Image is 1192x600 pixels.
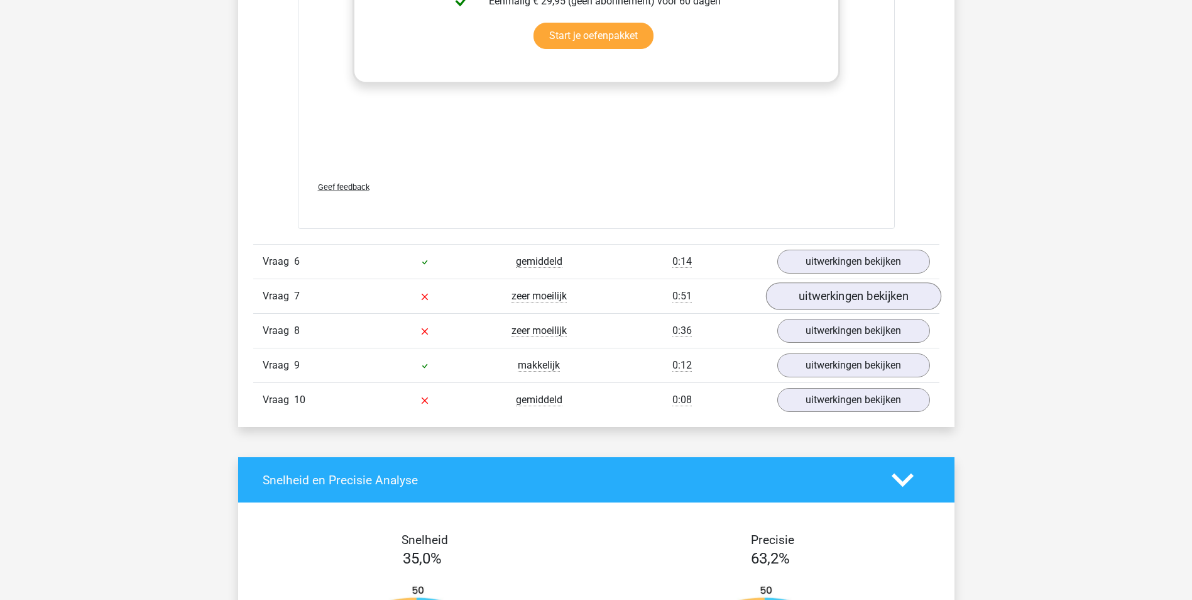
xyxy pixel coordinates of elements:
h4: Precisie [611,533,935,547]
a: uitwerkingen bekijken [765,282,941,310]
span: 7 [294,290,300,302]
span: Vraag [263,358,294,373]
span: 0:14 [672,255,692,268]
a: uitwerkingen bekijken [777,319,930,343]
h4: Snelheid en Precisie Analyse [263,473,873,487]
span: 0:51 [672,290,692,303]
a: uitwerkingen bekijken [777,388,930,412]
a: Start je oefenpakket [533,23,653,49]
span: Vraag [263,254,294,269]
span: 8 [294,325,300,336]
span: makkelijk [518,359,560,372]
span: Vraag [263,323,294,338]
span: 10 [294,394,305,406]
span: 63,2% [751,550,790,567]
span: zeer moeilijk [511,290,567,303]
span: gemiddeld [516,255,562,268]
h4: Snelheid [263,533,587,547]
span: Vraag [263,392,294,408]
a: uitwerkingen bekijken [777,250,930,274]
span: 6 [294,255,300,267]
span: 0:08 [672,394,692,406]
span: gemiddeld [516,394,562,406]
span: 35,0% [403,550,442,567]
span: Vraag [263,289,294,304]
span: 0:12 [672,359,692,372]
a: uitwerkingen bekijken [777,353,930,377]
span: Geef feedback [318,182,369,192]
span: 0:36 [672,325,692,337]
span: 9 [294,359,300,371]
span: zeer moeilijk [511,325,567,337]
